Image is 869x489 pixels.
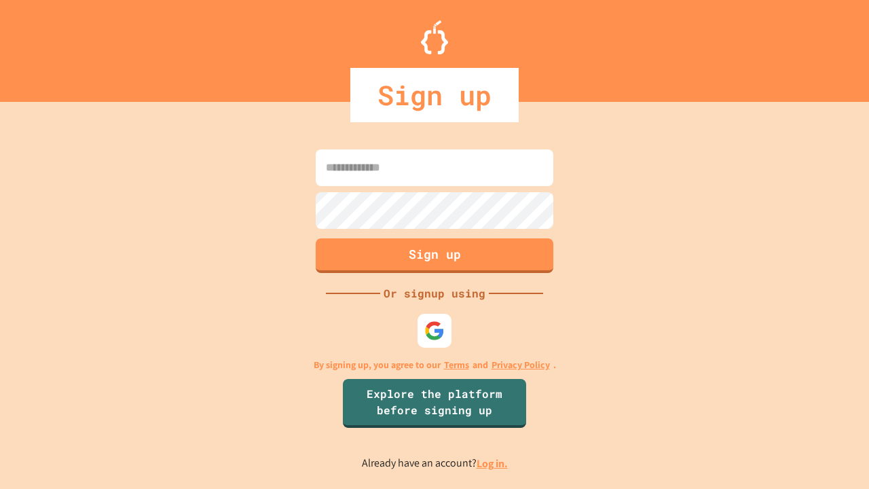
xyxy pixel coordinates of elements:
[756,376,855,433] iframe: chat widget
[343,379,526,428] a: Explore the platform before signing up
[424,321,445,341] img: google-icon.svg
[492,358,550,372] a: Privacy Policy
[444,358,469,372] a: Terms
[314,358,556,372] p: By signing up, you agree to our and .
[812,435,855,475] iframe: chat widget
[421,20,448,54] img: Logo.svg
[316,238,553,273] button: Sign up
[380,285,489,302] div: Or signup using
[477,456,508,471] a: Log in.
[350,68,519,122] div: Sign up
[362,455,508,472] p: Already have an account?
